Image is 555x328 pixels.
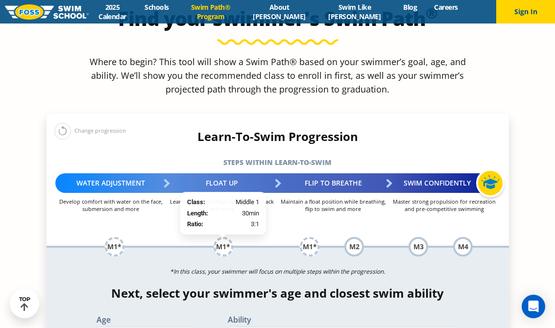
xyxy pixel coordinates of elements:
[236,197,259,207] span: Middle 1
[228,316,459,324] label: Ability
[55,198,167,212] p: Develop comfort with water on the face, submersion and more
[314,2,395,21] a: Swim Like [PERSON_NAME]
[5,4,89,20] img: FOSS Swim School Logo
[47,286,509,300] h4: Next, select your swimmer's age and closest swim ability
[242,209,259,218] span: 30min
[187,198,205,206] strong: Class:
[167,173,278,193] div: Float Up
[54,122,126,140] div: Change progression
[19,296,30,311] div: TOP
[409,237,428,257] div: M3
[522,295,545,318] div: Open Intercom Messenger
[187,210,208,217] strong: Length:
[278,173,389,193] div: Flip to Breathe
[47,156,509,169] h5: Steps within Learn-to-Swim
[136,2,177,12] a: Schools
[167,198,278,212] p: Learn to rise and float on front and back and more
[278,198,389,212] p: Maintain a float position while breathing, flip to swim and more
[453,237,473,257] div: M4
[187,220,203,228] strong: Ratio:
[177,2,244,21] a: Swim Path® Program
[97,316,196,324] label: Age
[47,265,509,279] p: *In this class, your swimmer will focus on multiple steps within the progression.
[47,130,509,143] h4: Learn-To-Swim Progression
[426,2,466,12] a: Careers
[55,173,167,193] div: Water Adjustment
[244,2,314,21] a: About [PERSON_NAME]
[86,55,470,96] p: Where to begin? This tool will show a Swim Path® based on your swimmer’s goal, age, and ability. ...
[89,2,136,21] a: 2025 Calendar
[251,219,259,229] span: 3:1
[395,2,426,12] a: Blog
[389,173,500,193] div: Swim Confidently
[389,198,500,212] p: Master strong propulsion for recreation and pre-competitive swimming
[47,7,509,30] h2: Find your swimmer's Swim Path
[344,237,364,257] div: M2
